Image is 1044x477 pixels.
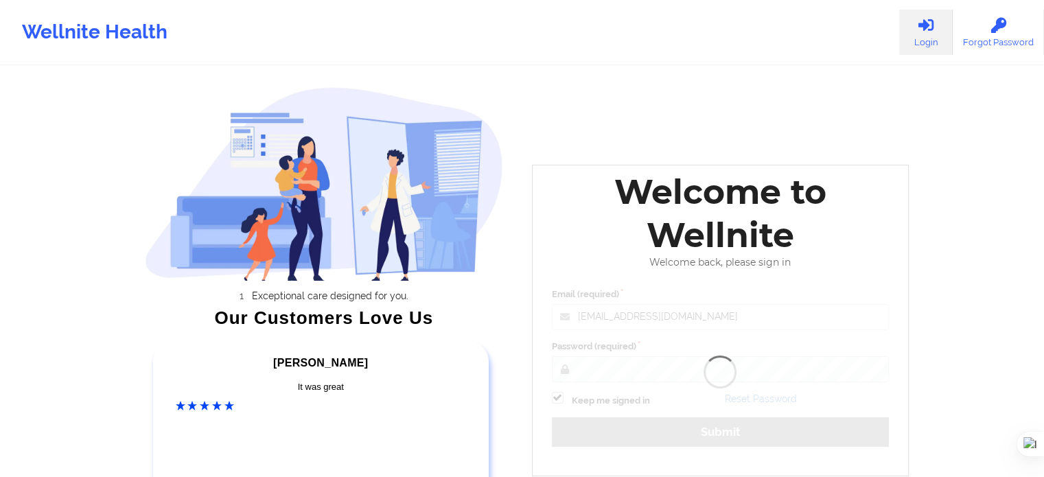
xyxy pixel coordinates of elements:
div: Welcome to Wellnite [542,170,899,257]
a: Forgot Password [953,10,1044,55]
img: wellnite-auth-hero_200.c722682e.png [145,86,503,281]
div: Welcome back, please sign in [542,257,899,268]
span: [PERSON_NAME] [273,357,368,369]
li: Exceptional care designed for you. [157,290,503,301]
a: Login [899,10,953,55]
div: It was great [176,380,467,394]
div: Our Customers Love Us [145,311,503,325]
